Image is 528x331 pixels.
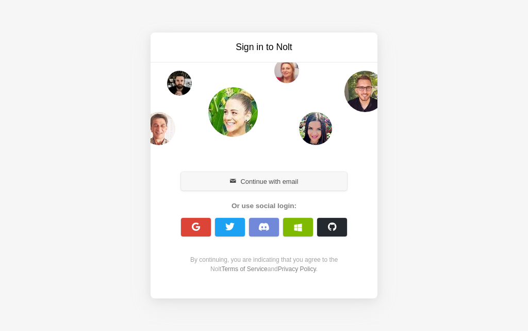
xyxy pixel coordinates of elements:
a: Privacy Policy [278,265,316,273]
h3: Sign in to Nolt [177,41,351,54]
a: Terms of Service [221,265,267,273]
button: Continue with email [181,172,347,191]
div: By continuing, you are indicating that you agree to the Nolt and . [175,255,353,274]
div: Or use social login: [175,201,353,211]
